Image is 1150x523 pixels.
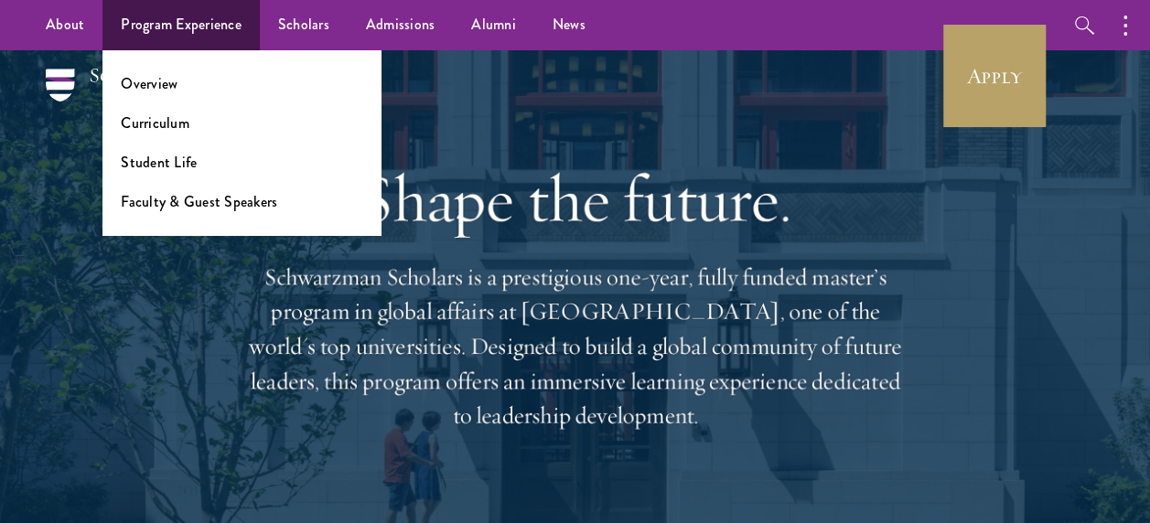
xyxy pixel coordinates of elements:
[121,152,197,173] a: Student Life
[121,112,189,133] a: Curriculum
[46,69,213,124] img: Schwarzman Scholars
[246,160,905,237] h1: Shape the future.
[121,191,277,212] a: Faculty & Guest Speakers
[121,73,177,94] a: Overview
[246,260,905,433] p: Schwarzman Scholars is a prestigious one-year, fully funded master’s program in global affairs at...
[943,25,1046,127] a: Apply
